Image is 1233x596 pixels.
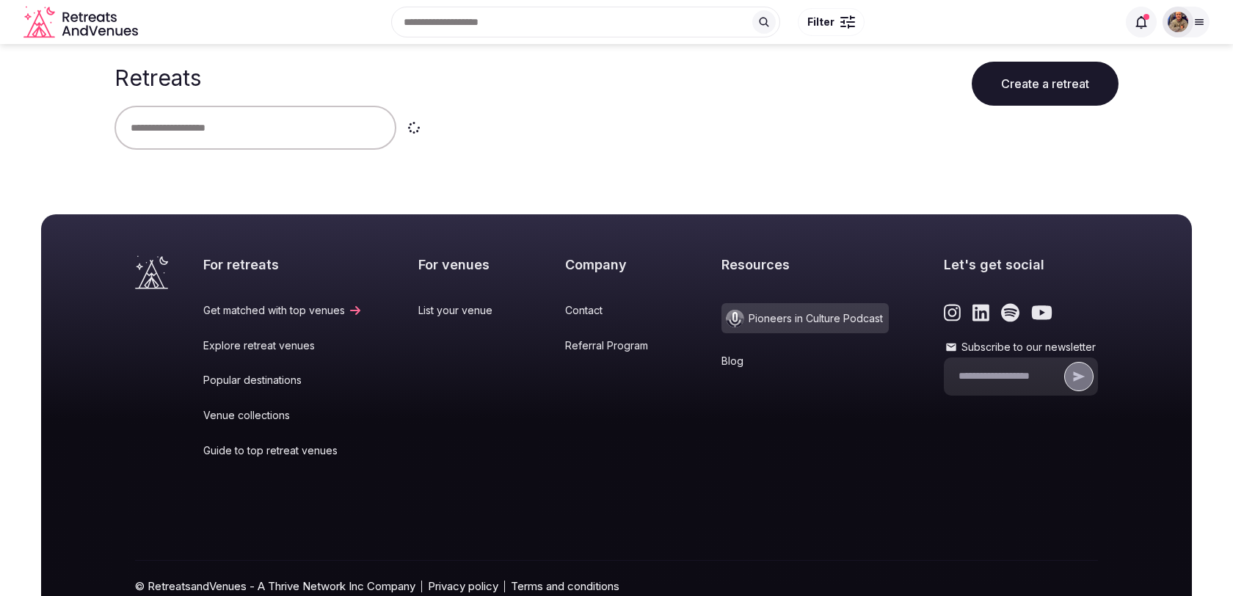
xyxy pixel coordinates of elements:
[23,6,141,39] a: Visit the homepage
[721,255,889,274] h2: Resources
[565,303,666,318] a: Contact
[972,303,989,322] a: Link to the retreats and venues LinkedIn page
[721,303,889,333] a: Pioneers in Culture Podcast
[944,255,1098,274] h2: Let's get social
[114,65,201,91] h1: Retreats
[428,578,498,594] a: Privacy policy
[1001,303,1019,322] a: Link to the retreats and venues Spotify page
[944,340,1098,355] label: Subscribe to our newsletter
[798,8,865,36] button: Filter
[418,255,510,274] h2: For venues
[807,15,834,29] span: Filter
[203,373,363,388] a: Popular destinations
[203,303,363,318] a: Get matched with top venues
[23,6,141,39] svg: Retreats and Venues company logo
[203,408,363,423] a: Venue collections
[135,255,168,289] a: Visit the homepage
[565,255,666,274] h2: Company
[721,354,889,368] a: Blog
[1168,12,1188,32] img: julen
[972,62,1119,106] button: Create a retreat
[1031,303,1052,322] a: Link to the retreats and venues Youtube page
[203,338,363,353] a: Explore retreat venues
[203,255,363,274] h2: For retreats
[418,303,510,318] a: List your venue
[203,443,363,458] a: Guide to top retreat venues
[944,303,961,322] a: Link to the retreats and venues Instagram page
[565,338,666,353] a: Referral Program
[511,578,619,594] a: Terms and conditions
